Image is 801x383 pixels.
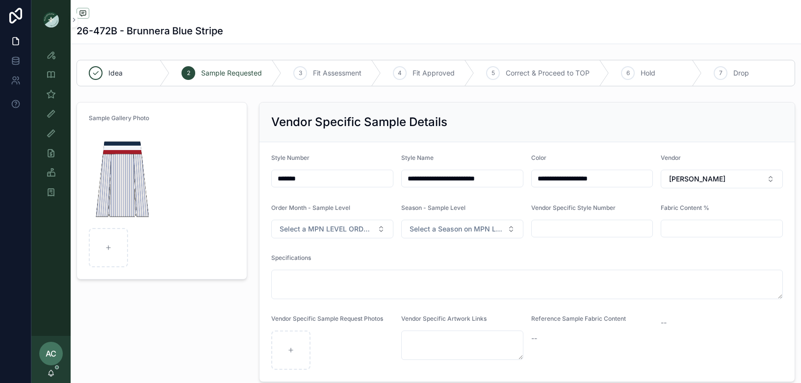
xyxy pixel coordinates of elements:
span: Vendor Specific Artwork Links [401,315,487,322]
span: 2 [187,69,190,77]
span: Fit Approved [413,68,455,78]
span: Order Month - Sample Level [271,204,350,211]
div: scrollable content [31,39,71,214]
span: Vendor Specific Sample Request Photos [271,315,383,322]
button: Select Button [271,220,393,238]
span: 4 [398,69,402,77]
span: Correct & Proceed to TOP [506,68,590,78]
span: Select a Season on MPN Level [410,224,503,234]
img: App logo [43,12,59,27]
span: Style Name [401,154,434,161]
span: Sample Requested [201,68,262,78]
span: 7 [719,69,723,77]
button: Select Button [401,220,523,238]
span: Fit Assessment [313,68,362,78]
span: Drop [733,68,749,78]
span: Fabric Content % [661,204,709,211]
h2: Vendor Specific Sample Details [271,114,447,130]
span: Vendor Specific Style Number [531,204,616,211]
img: Screenshot-2025-09-03-at-6.38.50-PM.png [89,130,158,224]
span: -- [531,333,537,343]
h1: 26-472B - Brunnera Blue Stripe [77,24,223,38]
span: 6 [626,69,630,77]
span: Vendor [661,154,681,161]
span: Idea [108,68,123,78]
span: Color [531,154,546,161]
span: Sample Gallery Photo [89,114,149,122]
span: Style Number [271,154,310,161]
span: -- [661,318,667,328]
span: 5 [491,69,495,77]
span: [PERSON_NAME] [669,174,725,184]
span: Select a MPN LEVEL ORDER MONTH [280,224,373,234]
span: Hold [641,68,655,78]
span: AC [46,348,56,359]
button: Select Button [661,170,783,188]
span: Reference Sample Fabric Content [531,315,626,322]
span: Season - Sample Level [401,204,465,211]
span: 3 [299,69,302,77]
span: Specifications [271,254,311,261]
